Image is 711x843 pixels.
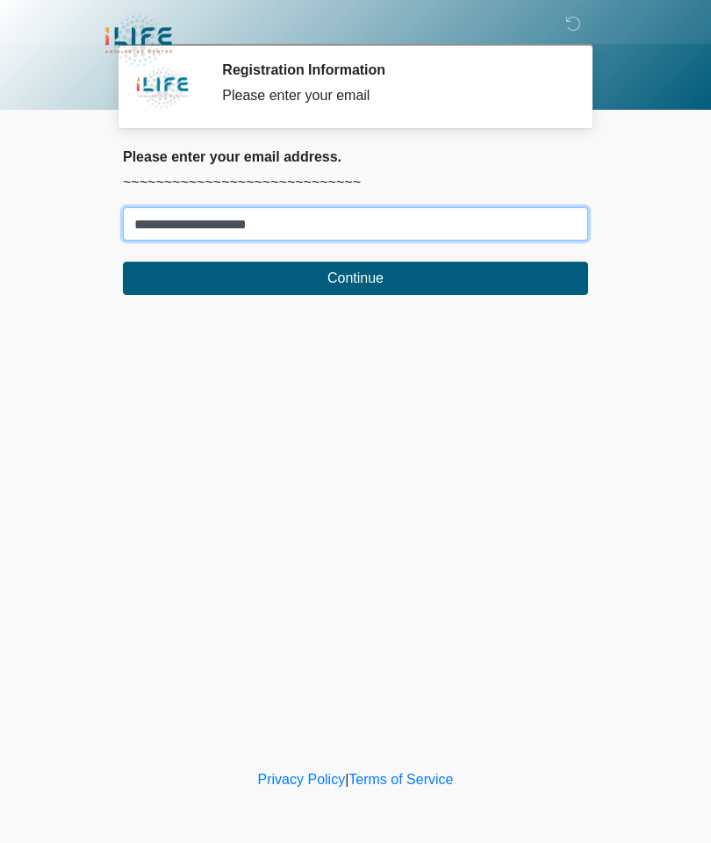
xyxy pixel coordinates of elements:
[123,262,588,295] button: Continue
[136,61,189,114] img: Agent Avatar
[348,772,453,787] a: Terms of Service
[345,772,348,787] a: |
[123,148,588,165] h2: Please enter your email address.
[222,85,562,106] div: Please enter your email
[105,13,172,68] img: iLIFE Anti-Aging Center Logo
[258,772,346,787] a: Privacy Policy
[123,172,588,193] p: ~~~~~~~~~~~~~~~~~~~~~~~~~~~~~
